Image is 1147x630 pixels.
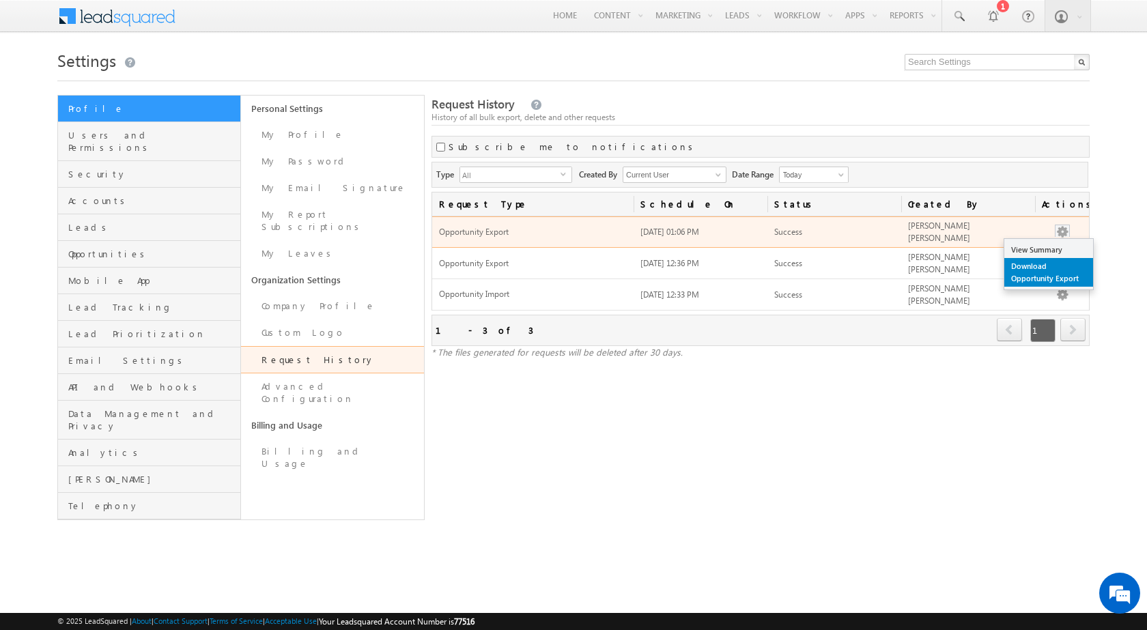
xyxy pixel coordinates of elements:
a: Lead Prioritization [58,321,240,347]
a: Mobile App [58,268,240,294]
a: Telephony [58,493,240,519]
span: Opportunity Import [439,289,626,300]
a: Contact Support [154,616,208,625]
a: next [1060,319,1086,341]
span: [DATE] 12:33 PM [640,289,699,300]
a: Security [58,161,240,188]
span: [PERSON_NAME] [PERSON_NAME] [908,283,970,306]
span: [DATE] 12:36 PM [640,258,699,268]
a: Terms of Service [210,616,263,625]
span: [PERSON_NAME] [68,473,237,485]
span: Success [774,258,802,268]
span: Security [68,168,237,180]
span: Settings [57,49,116,71]
span: © 2025 LeadSquared | | | | | [57,615,475,628]
span: Accounts [68,195,237,207]
div: 1 - 3 of 3 [436,322,533,338]
span: Type [436,167,459,181]
span: next [1060,318,1086,341]
span: Created By [579,167,623,181]
a: Billing and Usage [241,412,424,438]
a: Users and Permissions [58,122,240,161]
span: Profile [68,102,237,115]
span: API and Webhooks [68,381,237,393]
input: Search Settings [905,54,1090,70]
span: Today [780,169,845,181]
a: Data Management and Privacy [58,401,240,440]
span: Data Management and Privacy [68,407,237,432]
a: Opportunities [58,241,240,268]
a: Lead Tracking [58,294,240,321]
a: My Email Signature [241,175,424,201]
span: [PERSON_NAME] [PERSON_NAME] [908,220,970,243]
span: Telephony [68,500,237,512]
span: Analytics [68,446,237,459]
a: View Summary [1004,242,1093,258]
span: Lead Prioritization [68,328,237,340]
a: My Password [241,148,424,175]
a: prev [997,319,1023,341]
a: About [132,616,152,625]
a: My Profile [241,121,424,148]
a: Created By [901,192,1035,216]
a: Billing and Usage [241,438,424,477]
span: Success [774,227,802,237]
a: Leads [58,214,240,241]
a: Request History [241,346,424,373]
span: * The files generated for requests will be deleted after 30 days. [431,346,683,358]
span: Opportunities [68,248,237,260]
span: Request History [431,96,515,112]
a: Personal Settings [241,96,424,121]
span: Success [774,289,802,300]
a: My Leaves [241,240,424,267]
span: prev [997,318,1022,341]
a: Email Settings [58,347,240,374]
span: Your Leadsquared Account Number is [319,616,475,627]
a: Profile [58,96,240,122]
a: Accounts [58,188,240,214]
a: API and Webhooks [58,374,240,401]
a: Status [767,192,901,216]
a: Download Opportunity Export [1004,258,1093,287]
span: Opportunity Export [439,258,626,270]
a: Organization Settings [241,267,424,293]
a: My Report Subscriptions [241,201,424,240]
span: Actions [1035,192,1089,216]
a: Analytics [58,440,240,466]
a: Request Type [432,192,633,216]
span: [PERSON_NAME] [PERSON_NAME] [908,252,970,274]
span: Mobile App [68,274,237,287]
a: Custom Logo [241,319,424,346]
span: [DATE] 01:06 PM [640,227,699,237]
span: Email Settings [68,354,237,367]
a: Advanced Configuration [241,373,424,412]
span: Opportunity Export [439,227,626,238]
a: Show All Items [708,168,725,182]
a: [PERSON_NAME] [58,466,240,493]
span: 77516 [454,616,475,627]
a: Company Profile [241,293,424,319]
label: Subscribe me to notifications [449,141,698,153]
a: Acceptable Use [265,616,317,625]
input: Type to Search [623,167,726,183]
span: 1 [1030,319,1056,342]
span: All [460,167,561,182]
div: History of all bulk export, delete and other requests [431,111,1090,124]
span: select [561,171,571,177]
a: Today [779,167,849,183]
span: Lead Tracking [68,301,237,313]
div: All [459,167,572,183]
span: Users and Permissions [68,129,237,154]
span: Date Range [732,167,779,181]
span: Leads [68,221,237,233]
a: Schedule On [634,192,767,216]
